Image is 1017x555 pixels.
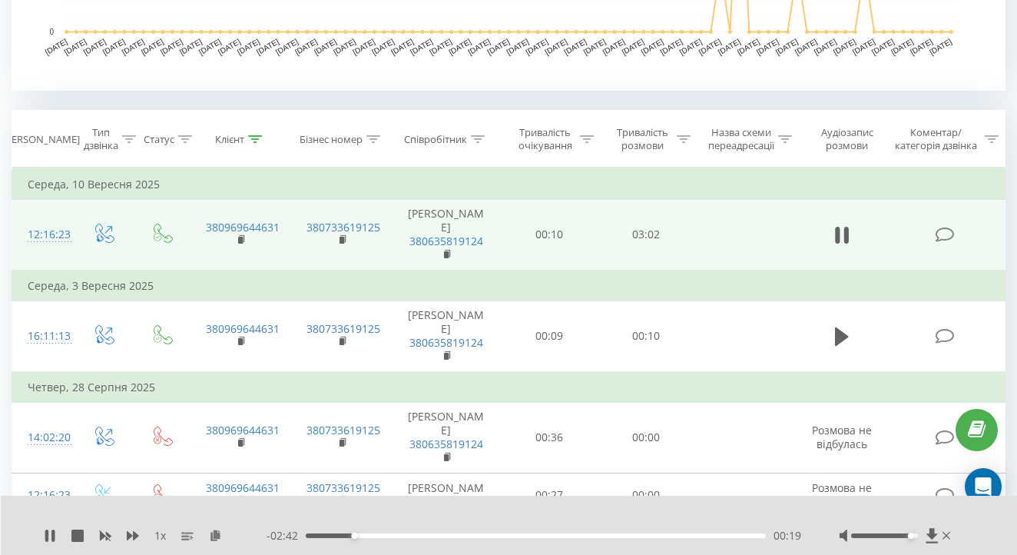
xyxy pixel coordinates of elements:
[774,37,800,56] text: [DATE]
[409,437,483,451] a: 380635819124
[501,301,598,372] td: 00:09
[84,126,118,152] div: Тип дзвінка
[206,321,280,336] a: 380969644631
[909,37,934,56] text: [DATE]
[2,133,80,146] div: [PERSON_NAME]
[49,28,54,36] text: 0
[697,37,723,56] text: [DATE]
[274,37,300,56] text: [DATE]
[544,37,569,56] text: [DATE]
[332,37,357,56] text: [DATE]
[659,37,684,56] text: [DATE]
[159,37,184,56] text: [DATE]
[501,200,598,271] td: 00:10
[908,533,914,539] div: Accessibility label
[236,37,261,56] text: [DATE]
[82,37,108,56] text: [DATE]
[965,468,1002,505] div: Open Intercom Messenger
[813,37,838,56] text: [DATE]
[28,423,58,453] div: 14:02:20
[563,37,588,56] text: [DATE]
[392,402,500,473] td: [PERSON_NAME]
[215,133,244,146] div: Клієнт
[428,37,453,56] text: [DATE]
[409,37,434,56] text: [DATE]
[793,37,819,56] text: [DATE]
[601,37,627,56] text: [DATE]
[515,126,576,152] div: Тривалість очікування
[12,271,1005,301] td: Середа, 3 Вересня 2025
[44,37,69,56] text: [DATE]
[154,528,166,543] span: 1 x
[28,220,58,250] div: 12:16:23
[63,37,88,56] text: [DATE]
[598,200,694,271] td: 03:02
[812,423,872,451] span: Розмова не відбулась
[889,37,915,56] text: [DATE]
[501,473,598,517] td: 00:27
[144,133,174,146] div: Статус
[140,37,165,56] text: [DATE]
[409,335,483,350] a: 380635819124
[306,220,380,234] a: 380733619125
[611,126,673,152] div: Тривалість розмови
[621,37,646,56] text: [DATE]
[485,37,511,56] text: [DATE]
[206,220,280,234] a: 380969644631
[370,37,396,56] text: [DATE]
[598,402,694,473] td: 00:00
[28,480,58,510] div: 12:16:23
[640,37,665,56] text: [DATE]
[306,423,380,437] a: 380733619125
[28,321,58,351] div: 16:11:13
[810,126,885,152] div: Аудіозапис розмови
[870,37,896,56] text: [DATE]
[392,301,500,372] td: [PERSON_NAME]
[313,37,338,56] text: [DATE]
[121,37,146,56] text: [DATE]
[466,37,492,56] text: [DATE]
[404,133,467,146] div: Співробітник
[392,473,500,517] td: [PERSON_NAME] ()
[447,37,472,56] text: [DATE]
[812,480,872,509] span: Розмова не відбулась
[598,301,694,372] td: 00:10
[678,37,704,56] text: [DATE]
[525,37,550,56] text: [DATE]
[306,321,380,336] a: 380733619125
[351,37,376,56] text: [DATE]
[255,37,280,56] text: [DATE]
[505,37,531,56] text: [DATE]
[206,480,280,495] a: 380969644631
[351,533,357,539] div: Accessibility label
[501,402,598,473] td: 00:36
[217,37,242,56] text: [DATE]
[197,37,223,56] text: [DATE]
[12,169,1005,200] td: Середа, 10 Вересня 2025
[306,480,380,495] a: 380733619125
[293,37,319,56] text: [DATE]
[928,37,953,56] text: [DATE]
[708,126,774,152] div: Назва схеми переадресації
[409,234,483,248] a: 380635819124
[101,37,127,56] text: [DATE]
[774,528,801,543] span: 00:19
[389,37,415,56] text: [DATE]
[392,200,500,271] td: [PERSON_NAME]
[267,528,306,543] span: - 02:42
[736,37,761,56] text: [DATE]
[206,423,280,437] a: 380969644631
[755,37,780,56] text: [DATE]
[582,37,608,56] text: [DATE]
[851,37,876,56] text: [DATE]
[12,372,1005,403] td: Четвер, 28 Серпня 2025
[891,126,981,152] div: Коментар/категорія дзвінка
[717,37,742,56] text: [DATE]
[300,133,363,146] div: Бізнес номер
[598,473,694,517] td: 00:00
[832,37,857,56] text: [DATE]
[178,37,204,56] text: [DATE]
